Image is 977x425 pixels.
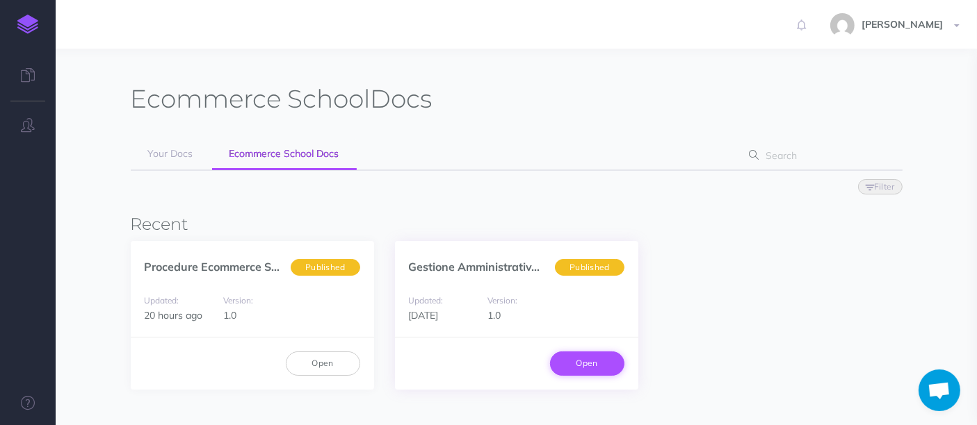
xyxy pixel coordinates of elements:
[131,83,371,114] span: Ecommerce School
[131,83,433,115] h1: Docs
[409,309,439,322] span: [DATE]
[855,18,950,31] span: [PERSON_NAME]
[131,215,903,233] h3: Recent
[145,295,179,306] small: Updated:
[223,309,236,322] span: 1.0
[761,143,880,168] input: Search
[148,147,193,160] span: Your Docs
[229,147,339,160] span: Ecommerce School Docs
[131,139,211,169] a: Your Docs
[409,260,540,274] a: Gestione Amministrativ...
[286,351,360,375] a: Open
[550,351,624,375] a: Open
[223,295,253,306] small: Version:
[830,13,855,37] img: 773ddf364f97774a49de44848d81cdba.jpg
[858,179,903,194] button: Filter
[487,309,501,322] span: 1.0
[17,15,38,34] img: logo-mark.svg
[145,309,203,322] span: 20 hours ago
[409,295,444,306] small: Updated:
[212,139,357,170] a: Ecommerce School Docs
[145,260,286,274] a: Procedure Ecommerce Sc...
[919,369,960,411] div: Aprire la chat
[487,295,517,306] small: Version:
